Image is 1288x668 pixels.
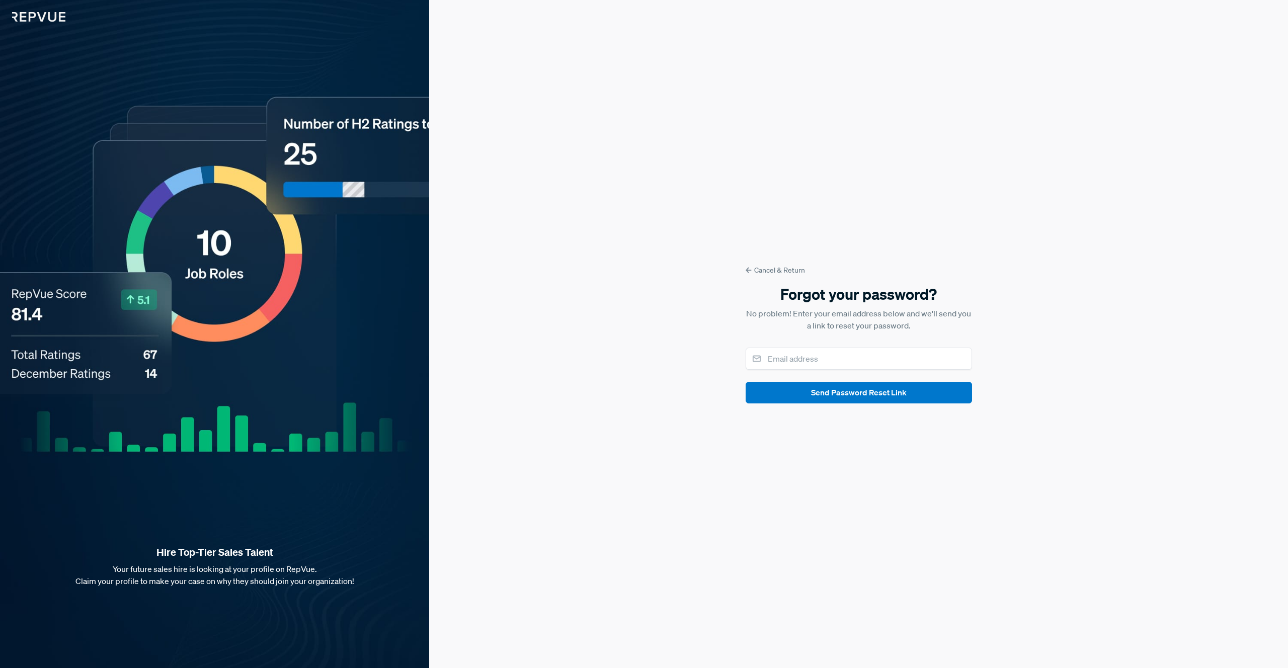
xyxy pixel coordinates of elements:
[16,563,413,587] p: Your future sales hire is looking at your profile on RepVue. Claim your profile to make your case...
[16,546,413,559] strong: Hire Top-Tier Sales Talent
[746,265,972,276] a: Cancel & Return
[746,382,972,403] button: Send Password Reset Link
[746,284,972,305] h5: Forgot your password?
[746,348,972,370] input: Email address
[746,307,972,331] p: No problem! Enter your email address below and we'll send you a link to reset your password.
